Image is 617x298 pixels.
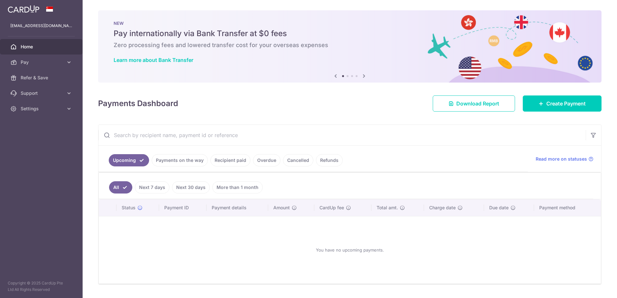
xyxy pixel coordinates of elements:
[98,125,586,145] input: Search by recipient name, payment id or reference
[98,98,178,109] h4: Payments Dashboard
[98,10,602,83] img: Bank transfer banner
[253,154,280,166] a: Overdue
[212,181,263,194] a: More than 1 month
[319,204,344,211] span: CardUp fee
[172,181,210,194] a: Next 30 days
[21,74,63,81] span: Refer & Save
[489,204,509,211] span: Due date
[433,95,515,112] a: Download Report
[536,156,587,162] span: Read more on statuses
[8,5,39,13] img: CardUp
[283,154,313,166] a: Cancelled
[114,21,586,26] p: NEW
[114,41,586,49] h6: Zero processing fees and lowered transfer cost for your overseas expenses
[106,222,593,278] div: You have no upcoming payments.
[429,204,456,211] span: Charge date
[114,28,586,39] h5: Pay internationally via Bank Transfer at $0 fees
[534,199,601,216] th: Payment method
[536,156,593,162] a: Read more on statuses
[316,154,343,166] a: Refunds
[21,44,63,50] span: Home
[456,100,499,107] span: Download Report
[523,95,602,112] a: Create Payment
[109,154,149,166] a: Upcoming
[10,23,72,29] p: [EMAIL_ADDRESS][DOMAIN_NAME]
[114,57,193,63] a: Learn more about Bank Transfer
[109,181,132,194] a: All
[135,181,169,194] a: Next 7 days
[21,105,63,112] span: Settings
[377,204,398,211] span: Total amt.
[159,199,207,216] th: Payment ID
[122,204,136,211] span: Status
[546,100,586,107] span: Create Payment
[210,154,250,166] a: Recipient paid
[21,90,63,96] span: Support
[152,154,208,166] a: Payments on the way
[273,204,290,211] span: Amount
[207,199,268,216] th: Payment details
[21,59,63,65] span: Pay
